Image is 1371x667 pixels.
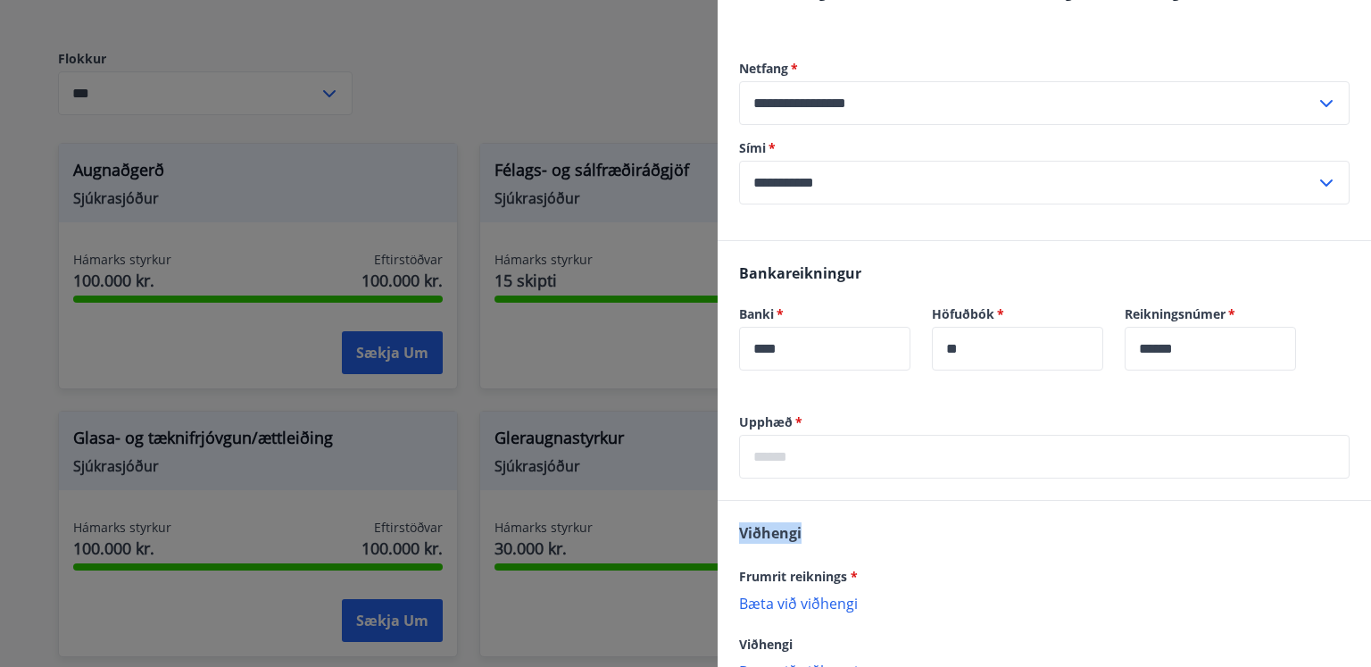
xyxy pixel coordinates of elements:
span: Frumrit reiknings [739,568,858,585]
label: Upphæð [739,413,1350,431]
label: Banki [739,305,910,323]
span: Bankareikningur [739,263,861,283]
span: Viðhengi [739,636,793,653]
label: Höfuðbók [932,305,1103,323]
p: Bæta við viðhengi [739,594,1350,612]
label: Reikningsnúmer [1125,305,1296,323]
div: Upphæð [739,435,1350,479]
label: Sími [739,139,1350,157]
span: Viðhengi [739,523,802,543]
label: Netfang [739,60,1350,78]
